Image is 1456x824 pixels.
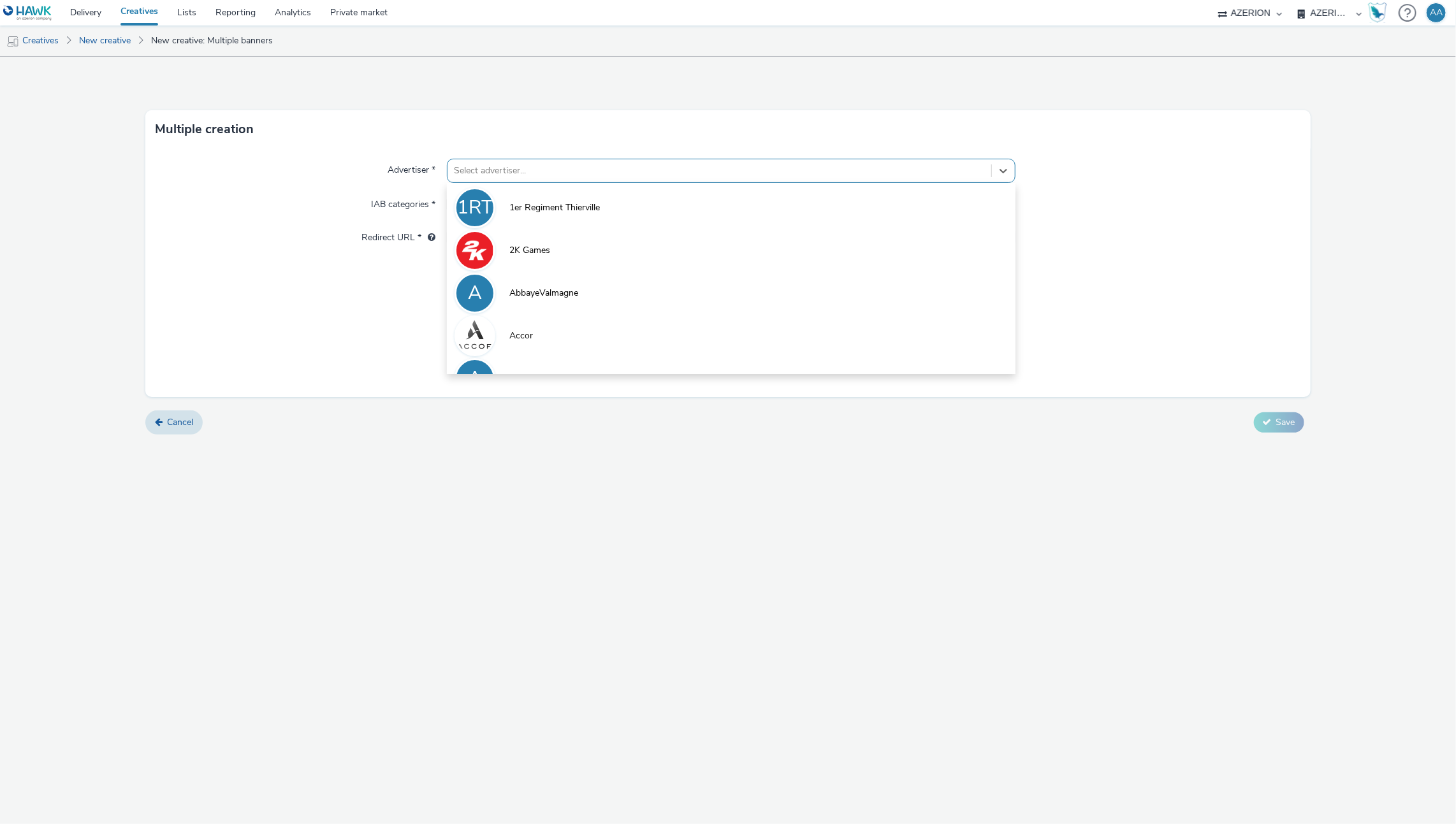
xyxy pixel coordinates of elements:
span: 1er Regiment Thierville [509,201,600,214]
button: Save [1254,412,1304,433]
a: New creative: Multiple banners [145,25,279,56]
h3: Multiple creation [155,120,254,139]
div: URL will be used as a validation URL with some SSPs and it will be the redirection URL of your cr... [421,231,435,244]
label: Advertiser * [382,159,440,177]
a: Hawk Academy [1368,3,1392,23]
a: New creative [73,25,137,56]
img: 2K Games [456,232,493,269]
div: AA [1430,3,1443,22]
span: Accor [509,329,533,342]
a: Cancel [145,410,203,435]
div: 1RT [457,190,493,226]
img: mobile [6,35,19,48]
div: A [468,275,482,311]
img: Accor [456,317,493,354]
span: AbbayeValmagne [509,287,578,300]
img: undefined Logo [3,5,52,21]
img: Hawk Academy [1368,3,1387,23]
label: IAB categories * [366,193,440,211]
span: ACFA_MULTIMEDIA [509,372,590,385]
div: A [468,361,482,396]
span: Save [1276,416,1295,428]
span: 2K Games [509,244,550,257]
span: Cancel [167,416,193,428]
label: Redirect URL * [356,226,440,244]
